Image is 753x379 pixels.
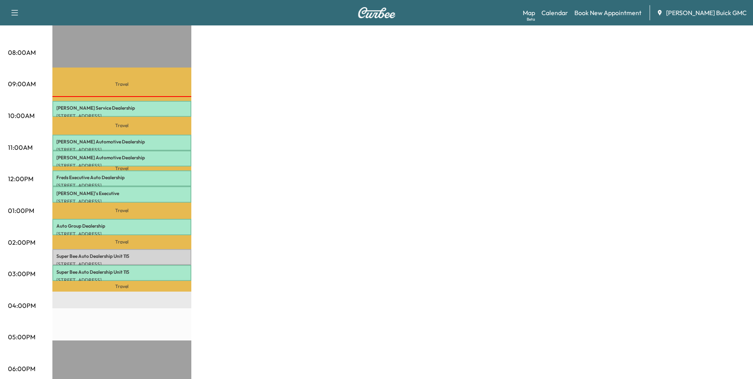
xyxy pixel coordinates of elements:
[8,174,33,184] p: 12:00PM
[8,111,35,120] p: 10:00AM
[8,206,34,215] p: 01:00PM
[56,231,187,237] p: [STREET_ADDRESS]
[8,79,36,89] p: 09:00AM
[56,253,187,259] p: Super Bee Auto Dealership Unit 115
[56,105,187,111] p: [PERSON_NAME] Service Dealership
[52,117,191,134] p: Travel
[8,364,35,373] p: 06:00PM
[8,269,35,278] p: 03:00PM
[56,261,187,267] p: [STREET_ADDRESS]
[52,235,191,249] p: Travel
[52,166,191,170] p: Travel
[523,8,535,17] a: MapBeta
[56,162,187,169] p: [STREET_ADDRESS]
[52,281,191,292] p: Travel
[56,155,187,161] p: [PERSON_NAME] Automotive Dealership
[56,147,187,153] p: [STREET_ADDRESS]
[8,332,35,342] p: 05:00PM
[8,301,36,310] p: 04:00PM
[52,203,191,219] p: Travel
[56,269,187,275] p: Super Bee Auto Dealership Unit 115
[56,182,187,189] p: [STREET_ADDRESS]
[8,238,35,247] p: 02:00PM
[56,198,187,205] p: [STREET_ADDRESS]
[527,16,535,22] div: Beta
[56,139,187,145] p: [PERSON_NAME] Automotive Dealership
[666,8,747,17] span: [PERSON_NAME] Buick GMC
[8,48,36,57] p: 08:00AM
[56,174,187,181] p: Freds Executive Auto Dealership
[56,113,187,119] p: [STREET_ADDRESS]
[358,7,396,18] img: Curbee Logo
[574,8,641,17] a: Book New Appointment
[56,190,187,197] p: [PERSON_NAME]'s Executive
[56,277,187,283] p: [STREET_ADDRESS]
[8,143,33,152] p: 11:00AM
[541,8,568,17] a: Calendar
[56,223,187,229] p: Auto Group Dealership
[52,68,191,101] p: Travel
